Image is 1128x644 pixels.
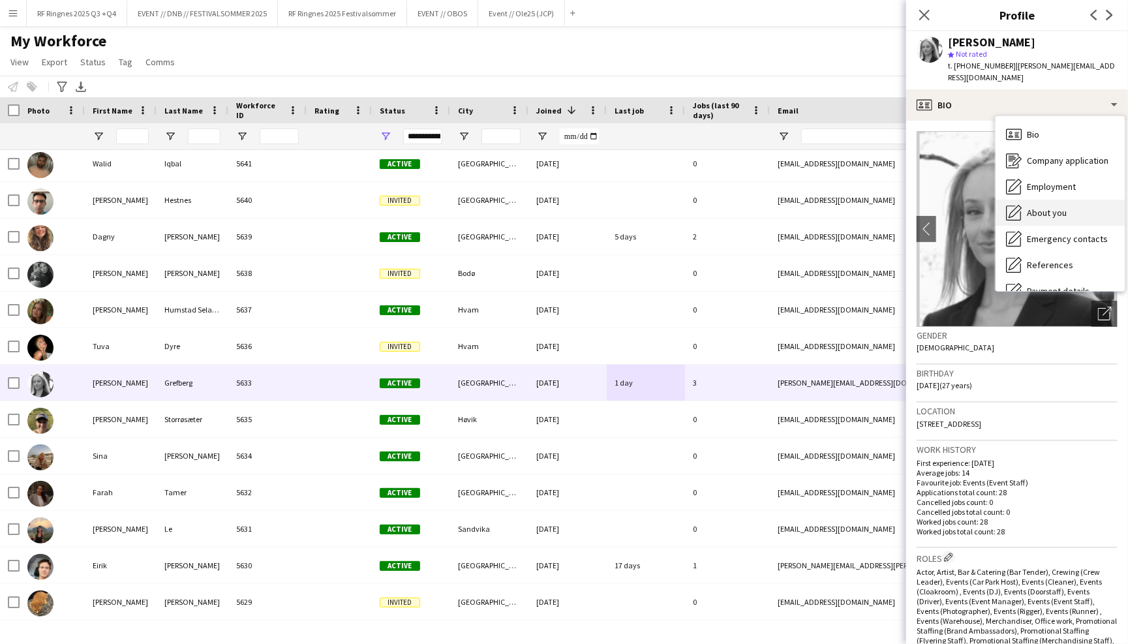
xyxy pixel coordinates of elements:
[228,438,307,474] div: 5634
[685,219,770,254] div: 2
[188,129,221,144] input: Last Name Filter Input
[996,278,1125,304] div: Payment details
[450,146,528,181] div: [GEOGRAPHIC_DATA]
[770,328,1031,364] div: [EMAIL_ADDRESS][DOMAIN_NAME]
[450,438,528,474] div: [GEOGRAPHIC_DATA]
[164,106,203,115] span: Last Name
[228,328,307,364] div: 5636
[996,147,1125,174] div: Company application
[54,79,70,95] app-action-btn: Advanced filters
[917,468,1118,478] p: Average jobs: 14
[380,269,420,279] span: Invited
[380,488,420,498] span: Active
[157,401,228,437] div: Storrøsæter
[85,182,157,218] div: [PERSON_NAME]
[380,452,420,461] span: Active
[380,415,420,425] span: Active
[770,547,1031,583] div: [PERSON_NAME][EMAIL_ADDRESS][PERSON_NAME][DOMAIN_NAME]
[528,511,607,547] div: [DATE]
[450,474,528,510] div: [GEOGRAPHIC_DATA]
[996,252,1125,278] div: References
[996,121,1125,147] div: Bio
[458,130,470,142] button: Open Filter Menu
[948,37,1035,48] div: [PERSON_NAME]
[228,401,307,437] div: 5635
[906,89,1128,121] div: Bio
[607,547,685,583] div: 17 days
[1027,155,1108,166] span: Company application
[27,1,127,26] button: RF Ringnes 2025 Q3 +Q4
[157,292,228,328] div: Humstad Seland
[93,130,104,142] button: Open Filter Menu
[917,380,972,390] span: [DATE] (27 years)
[917,131,1118,327] img: Crew avatar or photo
[685,511,770,547] div: 0
[778,130,789,142] button: Open Filter Menu
[1027,207,1067,219] span: About you
[450,511,528,547] div: Sandvika
[536,130,548,142] button: Open Filter Menu
[27,189,53,215] img: Alexander Hestnes
[917,497,1118,507] p: Cancelled jobs count: 0
[228,219,307,254] div: 5639
[1027,181,1076,192] span: Employment
[42,56,67,68] span: Export
[73,79,89,95] app-action-btn: Export XLSX
[685,438,770,474] div: 0
[380,106,405,115] span: Status
[528,365,607,401] div: [DATE]
[770,438,1031,474] div: [EMAIL_ADDRESS][DOMAIN_NAME]
[450,547,528,583] div: [GEOGRAPHIC_DATA]
[685,182,770,218] div: 0
[996,226,1125,252] div: Emergency contacts
[27,590,53,617] img: Paula Leppänen
[917,367,1118,379] h3: Birthday
[685,255,770,291] div: 0
[380,232,420,242] span: Active
[1027,129,1039,140] span: Bio
[917,458,1118,468] p: First experience: [DATE]
[450,182,528,218] div: [GEOGRAPHIC_DATA]
[5,54,34,70] a: View
[1091,301,1118,327] div: Open photos pop-in
[615,106,644,115] span: Last job
[27,371,53,397] img: Maria Grefberg
[996,174,1125,200] div: Employment
[1027,285,1090,297] span: Payment details
[770,182,1031,218] div: [EMAIL_ADDRESS][DOMAIN_NAME]
[27,225,53,251] img: Dagny Torsnes Kaland
[75,54,111,70] a: Status
[481,129,521,144] input: City Filter Input
[917,444,1118,455] h3: Work history
[228,474,307,510] div: 5632
[917,517,1118,527] p: Worked jobs count: 28
[685,365,770,401] div: 3
[906,7,1128,23] h3: Profile
[450,328,528,364] div: Hvam
[450,401,528,437] div: Høvik
[145,56,175,68] span: Comms
[157,328,228,364] div: Dyre
[528,547,607,583] div: [DATE]
[85,365,157,401] div: [PERSON_NAME]
[236,100,283,120] span: Workforce ID
[236,130,248,142] button: Open Filter Menu
[450,219,528,254] div: [GEOGRAPHIC_DATA]
[27,517,53,544] img: Kristin Le
[380,561,420,571] span: Active
[157,255,228,291] div: [PERSON_NAME]
[27,554,53,580] img: Eirik Aaby
[27,444,53,470] img: Sina Sivertsen
[127,1,278,26] button: EVENT // DNB // FESTIVALSOMMER 2025
[228,182,307,218] div: 5640
[10,31,106,51] span: My Workforce
[917,487,1118,497] p: Applications total count: 28
[85,584,157,620] div: [PERSON_NAME]
[278,1,407,26] button: RF Ringnes 2025 Festivalsommer
[10,56,29,68] span: View
[407,1,478,26] button: EVENT // OBOS
[140,54,180,70] a: Comms
[801,129,1023,144] input: Email Filter Input
[27,481,53,507] img: Farah Tamer
[528,219,607,254] div: [DATE]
